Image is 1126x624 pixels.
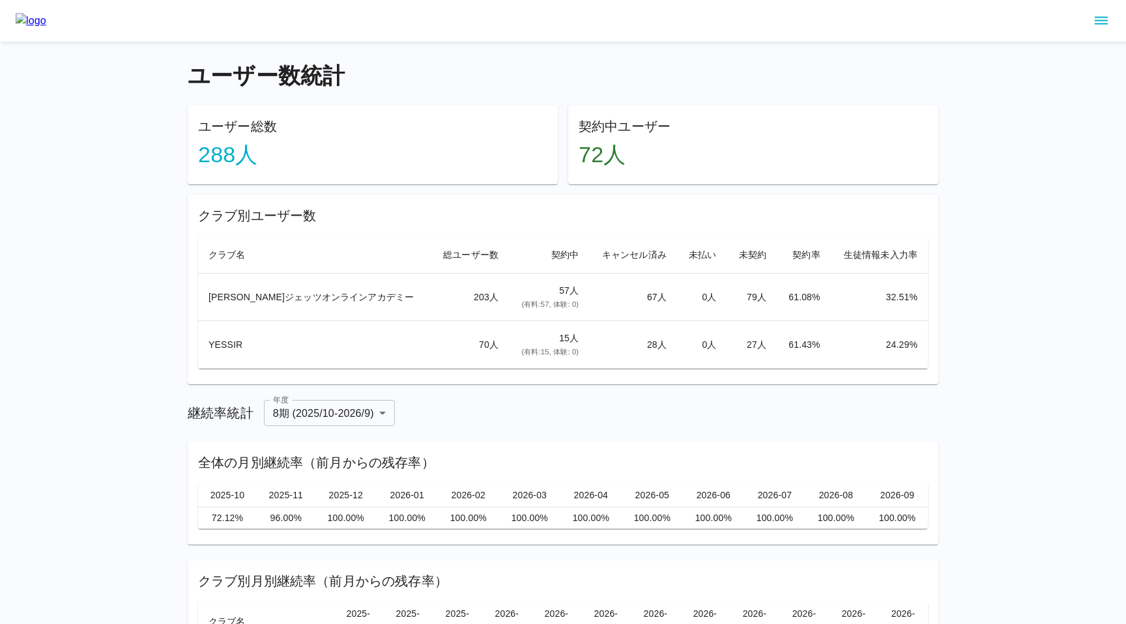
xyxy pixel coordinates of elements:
th: 2026-09 [867,483,928,507]
h6: 継続率統計 [188,403,253,423]
th: キャンセル済み [589,236,677,274]
label: 年度 [273,394,289,405]
th: 2026-02 [438,483,499,507]
td: 61.43 % [777,321,831,369]
td: 57 人 [509,273,589,320]
td: 100.00% [622,507,683,529]
td: 100.00% [499,507,560,529]
h4: 72 人 [579,141,928,169]
th: 2026-04 [560,483,622,507]
th: 生徒情報未入力率 [831,236,928,274]
h4: ユーザー数統計 [188,63,938,90]
td: 70 人 [431,321,509,369]
span: (有料: 15 , 体験: 0 ) [521,348,579,356]
td: 67 人 [589,273,677,320]
td: 79 人 [727,273,777,320]
th: 2026-08 [805,483,867,507]
button: sidemenu [1090,10,1112,32]
td: 100.00% [438,507,499,529]
th: 未払い [677,236,727,274]
h6: ユーザー総数 [198,116,547,137]
td: 24.29 % [831,321,928,369]
td: 100.00% [560,507,622,529]
td: 100.00% [315,507,377,529]
th: 2026-07 [744,483,805,507]
td: 27 人 [727,321,777,369]
th: 2026-01 [377,483,438,507]
th: クラブ名 [198,236,431,274]
th: 2026-05 [622,483,683,507]
h6: 契約中ユーザー [579,116,928,137]
h4: 288 人 [198,141,547,169]
td: 100.00% [744,507,805,529]
td: 15 人 [509,321,589,369]
div: 8期 (2025/10-2026/9) [264,400,395,426]
th: 契約率 [777,236,831,274]
span: (有料: 57 , 体験: 0 ) [521,300,579,308]
td: 100.00% [867,507,928,529]
th: 総ユーザー数 [431,236,509,274]
td: 100.00% [377,507,438,529]
td: 0 人 [677,321,727,369]
th: 2026-03 [499,483,560,507]
td: YESSIR [198,321,431,369]
td: 203 人 [431,273,509,320]
td: 61.08 % [777,273,831,320]
h6: クラブ別ユーザー数 [198,205,928,226]
td: 72.12% [198,507,257,529]
th: 契約中 [509,236,589,274]
th: 2026-06 [683,483,744,507]
h6: 全体の月別継続率（前月からの残存率） [198,452,928,473]
td: 100.00% [683,507,744,529]
td: 32.51 % [831,273,928,320]
img: logo [16,13,46,29]
td: 100.00% [805,507,867,529]
th: 2025-10 [198,483,257,507]
th: 2025-12 [315,483,377,507]
td: 0 人 [677,273,727,320]
td: 96.00% [257,507,315,529]
th: 未契約 [727,236,777,274]
td: 28 人 [589,321,677,369]
h6: クラブ別月別継続率（前月からの残存率） [198,571,928,591]
th: 2025-11 [257,483,315,507]
td: [PERSON_NAME]ジェッツオンラインアカデミー [198,273,431,320]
